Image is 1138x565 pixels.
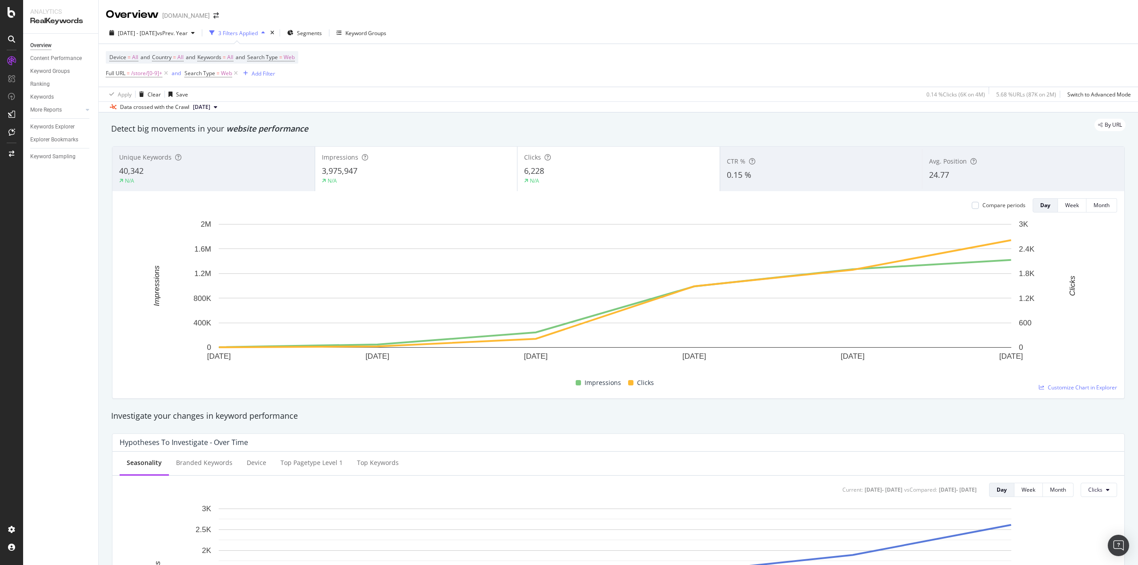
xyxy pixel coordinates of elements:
span: 2025 Mar. 28th [193,103,210,111]
div: Month [1050,486,1066,493]
button: 3 Filters Applied [206,26,268,40]
div: N/A [125,177,134,184]
a: Explorer Bookmarks [30,135,92,144]
div: Compare periods [982,201,1026,209]
button: Month [1043,483,1074,497]
div: N/A [328,177,337,184]
a: Keyword Groups [30,67,92,76]
div: Device [247,458,266,467]
button: Day [989,483,1014,497]
span: 3,975,947 [322,165,357,176]
text: 0 [207,343,211,352]
span: Country [152,53,172,61]
span: Web [221,67,232,80]
div: Day [1040,201,1050,209]
text: 0 [1019,343,1023,352]
a: Ranking [30,80,92,89]
span: vs Prev. Year [157,29,188,37]
text: 1.6M [194,245,211,253]
text: 2.5K [196,525,212,534]
span: 0.15 % [727,169,751,180]
div: Ranking [30,80,50,89]
button: Week [1058,198,1086,212]
div: Week [1065,201,1079,209]
span: [DATE] - [DATE] [118,29,157,37]
div: 5.68 % URLs ( 87K on 2M ) [996,91,1056,98]
span: Keywords [197,53,221,61]
span: Segments [297,29,322,37]
span: All [227,51,233,64]
span: Avg. Position [929,157,967,165]
button: Clear [136,87,161,101]
span: = [223,53,226,61]
text: [DATE] [365,352,389,361]
span: 6,228 [524,165,544,176]
button: [DATE] [189,102,221,112]
div: legacy label [1094,119,1126,131]
span: /store/[0-9]+ [131,67,162,80]
span: Clicks [524,153,541,161]
button: Switch to Advanced Mode [1064,87,1131,101]
div: vs Compared : [904,486,937,493]
div: Keywords [30,92,54,102]
text: [DATE] [524,352,548,361]
div: Save [176,91,188,98]
button: [DATE] - [DATE]vsPrev. Year [106,26,198,40]
span: By URL [1105,122,1122,128]
div: Top pagetype Level 1 [280,458,343,467]
button: Week [1014,483,1043,497]
span: All [177,51,184,64]
a: Keywords Explorer [30,122,92,132]
text: 3K [202,505,211,513]
div: More Reports [30,105,62,115]
text: 1.2K [1019,294,1035,303]
div: Content Performance [30,54,82,63]
div: RealKeywords [30,16,91,26]
button: Keyword Groups [333,26,390,40]
div: times [268,28,276,37]
div: [DOMAIN_NAME] [162,11,210,20]
div: Hypotheses to Investigate - Over Time [120,438,248,447]
button: Save [165,87,188,101]
div: Add Filter [252,70,275,77]
div: Overview [106,7,159,22]
span: and [140,53,150,61]
span: Full URL [106,69,125,77]
a: Keyword Sampling [30,152,92,161]
span: Search Type [247,53,278,61]
div: 3 Filters Applied [218,29,258,37]
span: 40,342 [119,165,144,176]
div: Keyword Groups [345,29,386,37]
span: Impressions [322,153,358,161]
a: More Reports [30,105,83,115]
div: 0.14 % Clicks ( 6K on 4M ) [926,91,985,98]
span: = [216,69,220,77]
text: [DATE] [841,352,865,361]
div: Keyword Groups [30,67,70,76]
button: and [172,69,181,77]
text: 3K [1019,220,1028,228]
text: [DATE] [207,352,231,361]
text: [DATE] [999,352,1023,361]
button: Day [1033,198,1058,212]
span: CTR % [727,157,745,165]
div: Keyword Sampling [30,152,76,161]
div: Apply [118,91,132,98]
span: Clicks [1088,486,1102,493]
span: and [186,53,195,61]
div: Month [1094,201,1110,209]
button: Add Filter [240,68,275,79]
div: Data crossed with the Crawl [120,103,189,111]
text: 800K [193,294,211,303]
text: 2.4K [1019,245,1035,253]
text: 1.8K [1019,269,1035,278]
span: Device [109,53,126,61]
text: Clicks [1068,276,1077,296]
div: Current: [842,486,863,493]
span: = [279,53,282,61]
div: Analytics [30,7,91,16]
div: Seasonality [127,458,162,467]
div: Investigate your changes in keyword performance [111,410,1126,422]
text: 2K [202,546,211,555]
